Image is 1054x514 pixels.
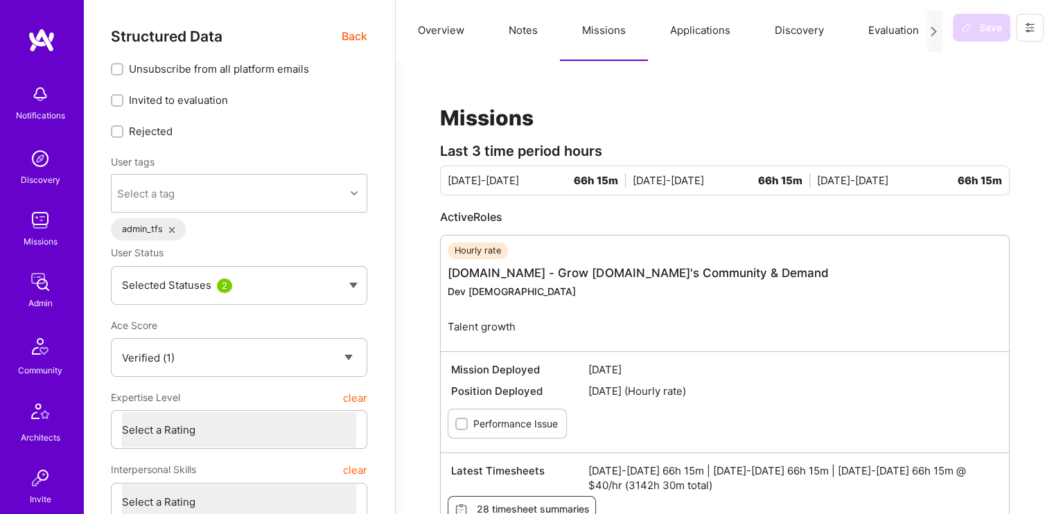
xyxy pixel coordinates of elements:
span: Latest Timesheets [451,463,588,493]
div: admin_tfs [111,218,186,240]
div: Dev [DEMOGRAPHIC_DATA] [448,285,829,298]
span: Position Deployed [451,384,588,398]
span: Rejected [129,124,173,139]
img: caret [349,283,358,288]
i: icon Close [169,227,175,233]
span: Invited to evaluation [129,93,228,107]
div: Hourly rate [448,242,508,259]
div: Admin [28,296,53,310]
label: Performance Issue [473,416,558,431]
div: Invite [30,492,51,506]
img: Community [24,330,57,363]
div: [DATE]-[DATE] [817,173,1002,188]
span: 66h 15m [958,173,1002,188]
div: Notifications [16,108,65,123]
span: Ace Score [111,319,157,331]
span: Mission Deployed [451,362,588,377]
img: teamwork [26,206,54,234]
i: icon Chevron [351,190,358,197]
p: Talent growth [448,319,829,334]
span: Unsubscribe from all platform emails [129,62,309,76]
img: Invite [26,464,54,492]
img: discovery [26,145,54,172]
div: [DATE]-[DATE] [633,173,818,188]
span: Selected Statuses [122,278,211,292]
div: [DATE]-[DATE] [448,173,633,188]
button: clear [343,385,367,410]
span: Back [342,28,367,45]
div: Discovery [21,172,60,187]
i: icon Next [929,26,939,37]
span: Expertise Level [111,385,180,410]
span: [DATE]-[DATE] 66h 15m | [DATE]-[DATE] 66h 15m | [DATE]-[DATE] 66h 15m @ $40/hr (3142h 30m total) [588,463,999,493]
div: Architects [21,430,60,445]
span: User Status [111,247,164,258]
div: Community [18,363,62,378]
span: 66h 15m [574,173,626,188]
button: clear [343,457,367,482]
a: [DOMAIN_NAME] - Grow [DOMAIN_NAME]'s Community & Demand [448,266,829,280]
span: Interpersonal Skills [111,457,196,482]
label: User tags [111,155,155,168]
span: Structured Data [111,28,222,45]
div: Last 3 time period hours [440,144,1010,159]
span: [DATE] [588,362,999,377]
h1: Missions [440,105,1010,130]
span: [DATE] (Hourly rate) [588,384,999,398]
img: bell [26,80,54,108]
div: Select a tag [117,186,175,201]
span: 66h 15m [758,173,810,188]
div: 2 [217,278,232,293]
img: admin teamwork [26,268,54,296]
img: Architects [24,397,57,430]
div: Missions [24,234,58,249]
img: logo [28,28,55,53]
div: Active Roles [440,209,1010,224]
